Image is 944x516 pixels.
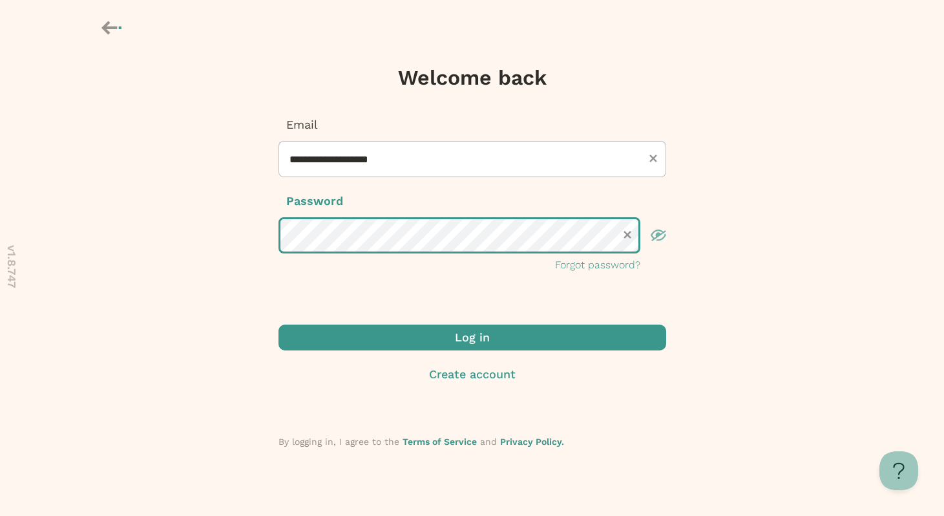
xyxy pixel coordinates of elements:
a: Terms of Service [403,436,477,447]
p: Email [278,116,666,133]
h1: Welcome back [398,65,547,91]
p: Password [278,193,666,210]
iframe: Toggle Customer Support [879,451,918,490]
span: By logging in, I agree to the and [278,436,564,447]
a: Privacy Policy. [500,436,564,447]
button: Create account [278,366,666,383]
button: Forgot password? [555,257,640,273]
p: v 1.8.747 [3,245,20,288]
button: Log in [278,325,666,350]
